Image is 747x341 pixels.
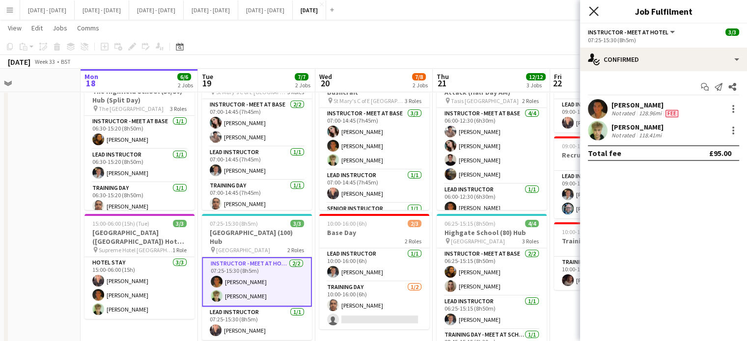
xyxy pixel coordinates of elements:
span: 2 Roles [405,237,421,245]
app-card-role: Hotel Stay3/315:00-06:00 (15h)[PERSON_NAME][PERSON_NAME][PERSON_NAME] [84,257,194,319]
span: 7/7 [295,73,308,80]
div: £95.00 [709,148,731,158]
span: St Mary's C of E [GEOGRAPHIC_DATA] [333,97,405,105]
h3: [GEOGRAPHIC_DATA] ([GEOGRAPHIC_DATA]) Hotel - [GEOGRAPHIC_DATA] [84,228,194,246]
h3: [GEOGRAPHIC_DATA] (100) Hub [202,228,312,246]
a: Jobs [49,22,71,34]
app-job-card: In progress06:30-15:20 (8h50m)3/3The Highfield School (50/50) Hub (Split Day) The [GEOGRAPHIC_DAT... [84,65,194,210]
span: Edit [31,24,43,32]
button: Instructor - Meet at Hotel [588,28,676,36]
span: The [GEOGRAPHIC_DATA] [99,105,164,112]
span: 3/3 [290,220,304,227]
span: 4/4 [525,220,539,227]
a: View [4,22,26,34]
h3: Highgate School (80) Hub [437,228,547,237]
span: Fri [554,72,562,81]
div: Confirmed [580,48,747,71]
app-card-role: Instructor - Meet at Base3/307:00-14:45 (7h45m)[PERSON_NAME][PERSON_NAME][PERSON_NAME] [319,108,429,170]
span: Supreme Hotel [GEOGRAPHIC_DATA] [99,246,172,254]
span: Thu [437,72,449,81]
app-card-role: Instructor - Meet at Base4/406:00-12:30 (6h30m)[PERSON_NAME][PERSON_NAME][PERSON_NAME][PERSON_NAME] [437,108,547,184]
app-card-role: Lead Instructor1/110:00-16:00 (6h)[PERSON_NAME] [319,248,429,282]
button: [DATE] - [DATE] [75,0,129,20]
app-card-role: Training Day1/210:00-16:00 (6h)[PERSON_NAME] [319,282,429,329]
button: [DATE] - [DATE] [238,0,293,20]
button: [DATE] - [DATE] [20,0,75,20]
div: 128.96mi [637,109,664,117]
button: [DATE] - [DATE] [129,0,184,20]
app-card-role: Lead Instructor1/106:00-12:30 (6h30m)[PERSON_NAME] [437,184,547,217]
span: 09:00-17:00 (8h) [562,142,602,150]
span: Tasis [GEOGRAPHIC_DATA] [451,97,519,105]
span: 22 [553,78,562,89]
app-card-role: Training Day1/106:30-15:20 (8h50m)[PERSON_NAME] [84,183,194,216]
div: Crew has different fees then in role [664,109,680,117]
span: [GEOGRAPHIC_DATA] [216,246,270,254]
span: 07:25-15:30 (8h5m) [210,220,258,227]
span: 6/6 [177,73,191,80]
app-card-role: Lead Instructor1/106:25-15:15 (8h50m)[PERSON_NAME] [437,296,547,329]
div: 07:25-15:30 (8h5m) [588,36,739,44]
app-card-role: Training Day1/107:00-14:45 (7h45m)[PERSON_NAME] [202,180,312,213]
span: 3 Roles [522,237,539,245]
app-job-card: 07:00-14:45 (7h45m)4/4[GEOGRAPHIC_DATA] (80) Hub St Mary's C of E [GEOGRAPHIC_DATA]3 RolesInstruc... [202,65,312,210]
span: 20 [318,78,332,89]
a: Comms [73,22,103,34]
span: 12/12 [526,73,546,80]
span: 06:25-15:15 (8h50m) [444,220,496,227]
button: [DATE] [293,0,326,20]
app-card-role: Lead Instructor1/106:30-15:20 (8h50m)[PERSON_NAME] [84,149,194,183]
span: 2 Roles [287,246,304,254]
span: Instructor - Meet at Hotel [588,28,668,36]
app-job-card: 15:00-06:00 (15h) (Tue)3/3[GEOGRAPHIC_DATA] ([GEOGRAPHIC_DATA]) Hotel - [GEOGRAPHIC_DATA] Supreme... [84,214,194,319]
app-job-card: 09:00-17:00 (8h)2/2Recruitment Day1 RoleLead Instructor2/209:00-17:00 (8h)[PERSON_NAME][PERSON_NAME] [554,136,664,218]
app-card-role: Lead Instructor1/109:00-15:00 (6h)[PERSON_NAME] [554,99,664,132]
span: Week 33 [32,58,57,65]
span: Tue [202,72,213,81]
app-card-role: Lead Instructor1/107:25-15:30 (8h5m)[PERSON_NAME] [202,307,312,340]
app-card-role: Instructor - Meet at Base1/106:30-15:20 (8h50m)[PERSON_NAME] [84,116,194,149]
div: Total fee [588,148,621,158]
span: 10:00-16:00 (6h) [327,220,367,227]
app-card-role: Lead Instructor1/107:00-14:45 (7h45m)[PERSON_NAME] [319,170,429,203]
span: 3/3 [173,220,187,227]
div: [PERSON_NAME] [611,101,680,109]
span: 18 [83,78,98,89]
span: 3 Roles [170,105,187,112]
span: 1 Role [172,246,187,254]
span: View [8,24,22,32]
app-job-card: 06:00-12:30 (6h30m)5/5Tasis England (125) Time Attack (Half Day AM) Tasis [GEOGRAPHIC_DATA]2 Role... [437,65,547,210]
app-job-card: 07:00-14:45 (7h45m)5/5[GEOGRAPHIC_DATA] (80) Bushcraft St Mary's C of E [GEOGRAPHIC_DATA]3 RolesI... [319,65,429,210]
span: 15:00-06:00 (15h) (Tue) [92,220,149,227]
h3: Training Day [554,236,664,245]
app-job-card: 10:00-16:00 (6h)1/1Training Day1 RoleTraining Day1/110:00-16:00 (6h)[PERSON_NAME] [554,222,664,290]
app-card-role: Instructor - Meet at Base2/207:00-14:45 (7h45m)[PERSON_NAME][PERSON_NAME] [202,99,312,147]
span: 21 [435,78,449,89]
button: [DATE] - [DATE] [184,0,238,20]
app-job-card: 10:00-16:00 (6h)2/3Base Day2 RolesLead Instructor1/110:00-16:00 (6h)[PERSON_NAME]Training Day1/21... [319,214,429,329]
app-card-role: Instructor - Meet at Hotel2/207:25-15:30 (8h5m)[PERSON_NAME][PERSON_NAME] [202,257,312,307]
h3: Base Day [319,228,429,237]
div: 07:25-15:30 (8h5m)3/3[GEOGRAPHIC_DATA] (100) Hub [GEOGRAPHIC_DATA]2 RolesInstructor - Meet at Hot... [202,214,312,340]
div: Not rated [611,131,637,139]
span: 2 Roles [522,97,539,105]
h3: The Highfield School (50/50) Hub (Split Day) [84,87,194,105]
span: 19 [200,78,213,89]
app-job-card: 09:00-15:00 (6h)1/1Base Day1 RoleLead Instructor1/109:00-15:00 (6h)[PERSON_NAME] [554,65,664,132]
app-card-role: Instructor - Meet at Base2/206:25-15:15 (8h50m)[PERSON_NAME][PERSON_NAME] [437,248,547,296]
div: 3 Jobs [526,81,545,89]
span: 3/3 [725,28,739,36]
span: Fee [665,110,678,117]
div: 2 Jobs [295,81,310,89]
span: [GEOGRAPHIC_DATA] [451,237,505,245]
app-card-role: Lead Instructor2/209:00-17:00 (8h)[PERSON_NAME][PERSON_NAME] [554,171,664,218]
a: Edit [28,22,47,34]
span: Jobs [53,24,67,32]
